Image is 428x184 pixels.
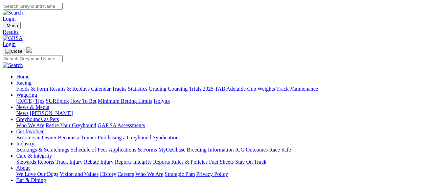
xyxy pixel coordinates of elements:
[100,171,116,177] a: History
[165,171,195,177] a: Strategic Plan
[16,147,425,153] div: Industry
[98,135,151,140] a: Purchasing a Greyhound
[3,29,425,35] a: Results
[16,171,58,177] a: We Love Our Dogs
[16,153,52,159] a: Care & Integrity
[3,62,23,68] img: Search
[153,135,178,140] a: Syndication
[60,171,98,177] a: Vision and Values
[3,35,23,41] img: GRSA
[269,147,291,153] a: Race Safe
[16,159,54,165] a: Stewards Reports
[16,159,425,165] div: Care & Integrity
[209,159,234,165] a: Fact Sheets
[16,92,37,98] a: Wagering
[16,135,425,141] div: Get Involved
[7,23,18,28] span: Menu
[30,110,73,116] a: [PERSON_NAME]
[109,147,157,153] a: Applications & Forms
[154,98,170,104] a: Isolynx
[16,122,425,129] div: Greyhounds as Pets
[70,98,97,104] a: How To Bet
[46,98,69,104] a: SUREpick
[16,80,31,86] a: Racing
[55,159,99,165] a: Track Injury Rebate
[235,159,266,165] a: Stay On Track
[187,147,234,153] a: Breeding Information
[98,122,145,128] a: GAP SA Assessments
[235,147,268,153] a: ICG Outcomes
[16,171,425,177] div: About
[3,48,25,55] button: Toggle navigation
[3,3,63,10] input: Search
[128,86,148,92] a: Statistics
[16,116,59,122] a: Greyhounds as Pets
[3,41,16,47] a: Login
[16,86,425,92] div: Racing
[168,86,188,92] a: Coursing
[16,98,425,104] div: Wagering
[133,159,170,165] a: Integrity Reports
[117,171,134,177] a: Careers
[171,159,208,165] a: Rules & Policies
[16,110,425,116] div: News & Media
[16,86,48,92] a: Fields & Form
[16,165,30,171] a: About
[49,86,90,92] a: Results & Replays
[16,135,57,140] a: Become an Owner
[100,159,132,165] a: Injury Reports
[16,177,46,183] a: Bar & Dining
[46,122,96,128] a: Retire Your Greyhound
[3,22,21,29] button: Toggle navigation
[158,147,185,153] a: MyOzChase
[16,74,29,79] a: Home
[91,86,111,92] a: Calendar
[196,171,228,177] a: Privacy Policy
[16,129,45,134] a: Get Involved
[3,10,23,16] img: Search
[26,47,32,53] img: logo-grsa-white.png
[257,86,275,92] a: Weights
[16,98,44,104] a: [DATE] Tips
[3,16,16,22] a: Login
[189,86,201,92] a: Trials
[16,141,34,146] a: Industry
[16,110,28,116] a: News
[276,86,318,92] a: Track Maintenance
[112,86,127,92] a: Tracks
[149,86,166,92] a: Grading
[16,104,49,110] a: News & Media
[135,171,163,177] a: Who We Are
[70,147,107,153] a: Schedule of Fees
[16,122,44,128] a: Who We Are
[16,147,69,153] a: Bookings & Scratchings
[3,55,63,62] input: Search
[58,135,96,140] a: Become a Trainer
[98,98,152,104] a: Minimum Betting Limits
[203,86,256,92] a: 2025 TAB Adelaide Cup
[5,49,22,54] img: Close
